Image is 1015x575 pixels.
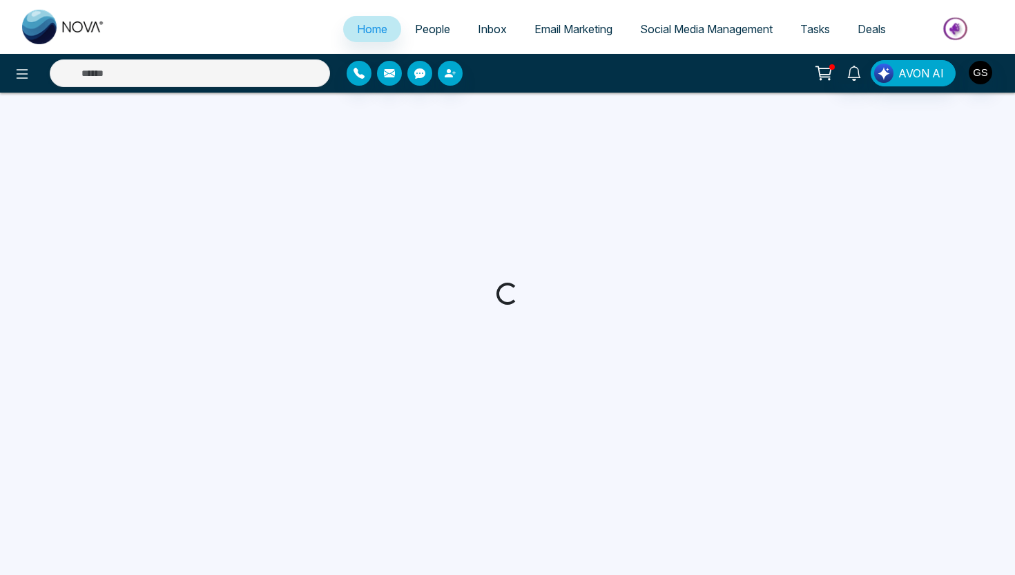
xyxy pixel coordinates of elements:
span: AVON AI [898,65,944,82]
img: Market-place.gif [907,13,1007,44]
span: Tasks [800,22,830,36]
span: Deals [858,22,886,36]
a: People [401,16,464,42]
span: Home [357,22,387,36]
span: People [415,22,450,36]
a: Tasks [786,16,844,42]
img: User Avatar [969,61,992,84]
button: AVON AI [871,60,956,86]
a: Deals [844,16,900,42]
a: Home [343,16,401,42]
span: Social Media Management [640,22,773,36]
a: Social Media Management [626,16,786,42]
a: Email Marketing [521,16,626,42]
img: Lead Flow [874,64,893,83]
a: Inbox [464,16,521,42]
span: Inbox [478,22,507,36]
span: Email Marketing [534,22,612,36]
img: Nova CRM Logo [22,10,105,44]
